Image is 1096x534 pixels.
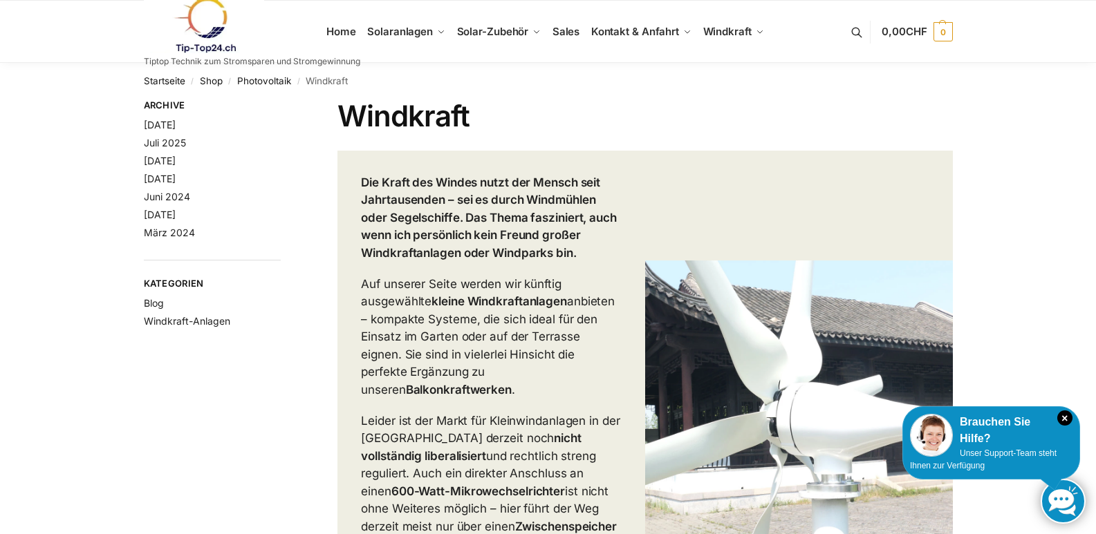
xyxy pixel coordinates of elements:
strong: kleine Windkraftanlagen [431,294,567,308]
a: Sales [546,1,585,63]
a: Juli 2025 [144,137,186,149]
strong: 600-Watt-Mikrowechselrichter [391,484,565,498]
strong: nicht vollständig liberalisiert [361,431,582,463]
img: Customer service [910,414,953,457]
a: Solar-Zubehör [451,1,546,63]
a: Startseite [144,75,185,86]
span: 0 [934,22,953,41]
nav: Breadcrumb [144,63,953,99]
a: Windkraft-Anlagen [144,315,230,327]
a: Windkraft [697,1,770,63]
a: März 2024 [144,227,195,238]
span: Solar-Zubehör [457,25,529,38]
span: Sales [552,25,580,38]
p: Tiptop Technik zum Stromsparen und Stromgewinnung [144,57,360,66]
div: Brauchen Sie Hilfe? [910,414,1072,447]
a: [DATE] [144,209,176,220]
a: Juni 2024 [144,191,190,202]
a: Solaranlagen [362,1,451,63]
a: [DATE] [144,119,176,131]
a: Kontakt & Anfahrt [585,1,697,63]
h1: Windkraft [337,99,952,133]
span: / [185,76,200,87]
span: Solaranlagen [367,25,433,38]
a: Photovoltaik [237,75,291,86]
span: / [291,76,306,87]
span: Windkraft [703,25,752,38]
a: Blog [144,297,164,309]
a: [DATE] [144,173,176,184]
span: Unser Support-Team steht Ihnen zur Verfügung [910,448,1057,470]
strong: Balkonkraftwerken [406,383,512,397]
span: Archive [144,99,281,113]
span: / [223,76,237,87]
span: Kontakt & Anfahrt [591,25,679,38]
strong: Die Kraft des Windes nutzt der Mensch seit Jahrtausenden – sei es durch Windmühlen oder Segelschi... [361,175,617,260]
a: 0,00CHF 0 [882,11,952,53]
span: CHF [906,25,927,38]
a: [DATE] [144,155,176,166]
span: 0,00 [882,25,927,38]
i: Schließen [1057,410,1072,426]
p: Auf unserer Seite werden wir künftig ausgewählte anbieten – kompakte Systeme, die sich ideal für ... [361,276,622,399]
a: Shop [200,75,223,86]
span: Kategorien [144,277,281,291]
button: Close filters [281,99,289,115]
